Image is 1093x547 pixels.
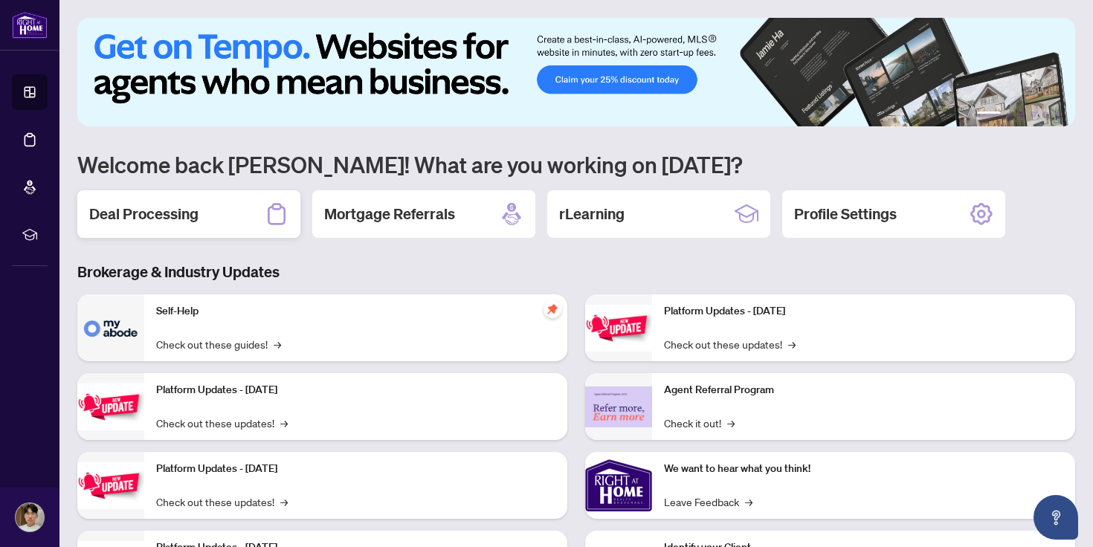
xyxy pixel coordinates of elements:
img: We want to hear what you think! [585,452,652,519]
span: → [274,336,281,352]
h2: Mortgage Referrals [324,204,455,224]
h2: Profile Settings [794,204,897,224]
p: We want to hear what you think! [664,461,1063,477]
img: Slide 0 [77,18,1075,126]
span: → [788,336,796,352]
img: Platform Updates - June 23, 2025 [585,305,652,352]
h1: Welcome back [PERSON_NAME]! What are you working on [DATE]? [77,150,1075,178]
p: Self-Help [156,303,555,320]
a: Check out these updates!→ [156,493,288,510]
button: 6 [1054,111,1060,117]
p: Agent Referral Program [664,382,1063,398]
button: 3 [1019,111,1025,117]
button: 2 [1007,111,1013,117]
img: Profile Icon [16,503,44,531]
span: → [745,493,752,510]
img: logo [12,11,48,39]
h2: Deal Processing [89,204,199,224]
a: Leave Feedback→ [664,493,752,510]
button: 5 [1042,111,1048,117]
p: Platform Updates - [DATE] [156,382,555,398]
span: → [280,493,288,510]
a: Check out these updates!→ [664,336,796,352]
span: pushpin [544,300,561,318]
h2: rLearning [559,204,625,224]
button: 4 [1031,111,1036,117]
button: Open asap [1034,495,1078,540]
a: Check out these updates!→ [156,415,288,431]
img: Agent Referral Program [585,386,652,427]
img: Platform Updates - September 16, 2025 [77,383,144,430]
span: → [280,415,288,431]
a: Check it out!→ [664,415,735,431]
p: Platform Updates - [DATE] [156,461,555,477]
p: Platform Updates - [DATE] [664,303,1063,320]
h3: Brokerage & Industry Updates [77,262,1075,282]
a: Check out these guides!→ [156,336,281,352]
img: Platform Updates - July 21, 2025 [77,462,144,509]
span: → [727,415,735,431]
button: 1 [977,111,1001,117]
img: Self-Help [77,294,144,361]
